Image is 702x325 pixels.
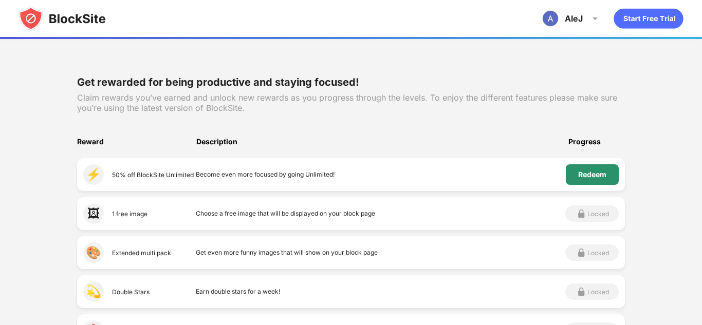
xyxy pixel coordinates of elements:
div: Locked [587,288,609,296]
div: 50% off BlockSite Unlimited [112,171,194,179]
div: Locked [587,249,609,257]
div: 🎨 [83,242,104,263]
div: Claim rewards you’ve earned and unlock new rewards as you progress through the levels. To enjoy t... [77,92,625,113]
div: Redeem [578,170,606,179]
img: grey-lock.svg [575,246,587,259]
div: Get rewarded for being productive and staying focused! [77,76,625,88]
div: Earn double stars for a week! [196,281,565,302]
img: ACg8ocKkNmAOOQfwYzq7okoTLgr_WDsUkxUK83oVR-RpMz2P1e65JA=s96-c [542,10,559,27]
div: Double Stars [112,288,150,296]
div: Become even more focused by going Unlimited! [196,164,566,185]
div: 1 free image [112,210,147,218]
img: blocksite-icon-black.svg [19,6,106,31]
div: Extended multi pack [112,249,171,257]
div: 🖼 [83,203,104,224]
div: Locked [587,210,609,218]
img: grey-lock.svg [575,285,587,298]
img: grey-lock.svg [575,207,587,220]
div: Reward [77,138,196,158]
div: Get even more funny images that will show on your block page [196,242,565,263]
div: Choose a free image that will be displayed on your block page [196,203,565,224]
div: Description [196,138,568,158]
div: AleJ [565,13,583,24]
div: ⚡️ [83,164,104,185]
div: Progress [568,138,624,158]
div: animation [614,8,683,29]
div: 💫 [83,281,104,302]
